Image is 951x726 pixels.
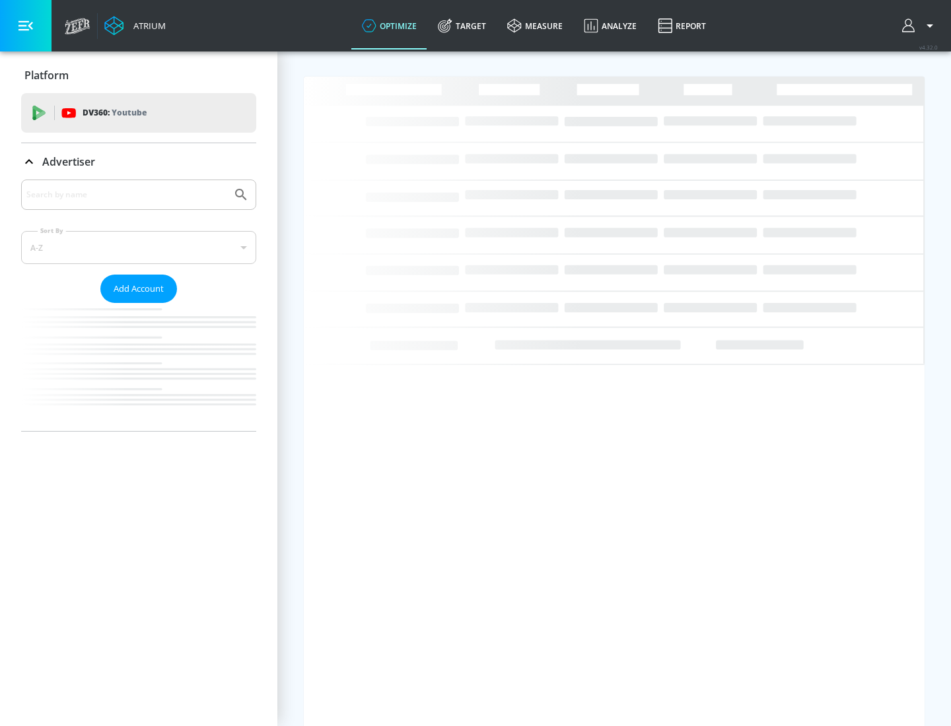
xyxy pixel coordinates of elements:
[21,303,256,431] nav: list of Advertiser
[112,106,147,119] p: Youtube
[26,186,227,203] input: Search by name
[128,20,166,32] div: Atrium
[21,143,256,180] div: Advertiser
[21,93,256,133] div: DV360: Youtube
[919,44,938,51] span: v 4.32.0
[21,180,256,431] div: Advertiser
[38,226,66,235] label: Sort By
[42,154,95,169] p: Advertiser
[83,106,147,120] p: DV360:
[100,275,177,303] button: Add Account
[573,2,647,49] a: Analyze
[114,281,164,296] span: Add Account
[24,68,69,82] p: Platform
[647,2,717,49] a: Report
[497,2,573,49] a: measure
[427,2,497,49] a: Target
[104,16,166,36] a: Atrium
[351,2,427,49] a: optimize
[21,57,256,94] div: Platform
[21,231,256,264] div: A-Z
